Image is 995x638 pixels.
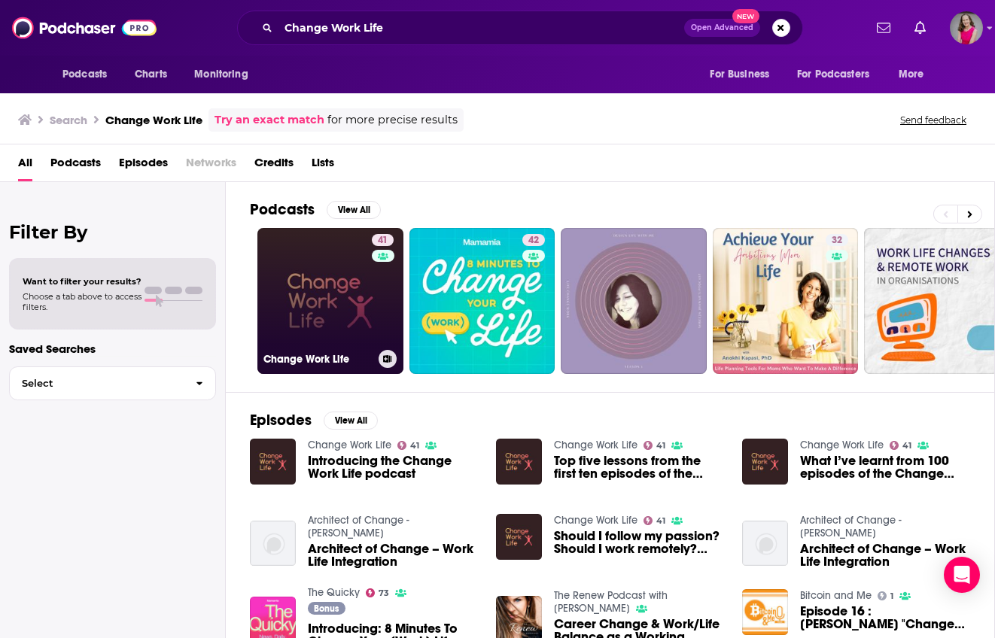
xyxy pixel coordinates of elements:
[250,521,296,567] a: Architect of Change – Work Life Integration
[186,150,236,181] span: Networks
[800,514,902,539] a: Architect of Change - Connie Whitman
[9,366,216,400] button: Select
[409,228,555,374] a: 42
[215,111,324,129] a: Try an exact match
[950,11,983,44] img: User Profile
[184,60,267,89] button: open menu
[787,60,891,89] button: open menu
[308,586,360,599] a: The Quicky
[800,589,872,602] a: Bitcoin and Me
[250,439,296,485] img: Introducing the Change Work Life podcast
[644,516,666,525] a: 41
[12,14,157,42] img: Podchaser - Follow, Share and Rate Podcasts
[944,557,980,593] div: Open Intercom Messenger
[713,228,859,374] a: 32
[656,518,665,524] span: 41
[902,442,911,449] span: 41
[656,442,665,449] span: 41
[194,64,248,85] span: Monitoring
[797,64,869,85] span: For Podcasters
[23,291,141,312] span: Choose a tab above to access filters.
[135,64,167,85] span: Charts
[379,590,389,597] span: 73
[644,441,666,450] a: 41
[308,514,409,539] a: Architect of Change - Connie Whitman
[9,342,216,356] p: Saved Searches
[105,113,202,127] h3: Change Work Life
[950,11,983,44] button: Show profile menu
[18,150,32,181] a: All
[312,150,334,181] a: Lists
[554,454,724,480] a: Top five lessons from the first ten episodes of the Change Work Life podcast - with Jeremy Cline
[890,593,893,600] span: 1
[62,64,107,85] span: Podcasts
[554,454,724,480] span: Top five lessons from the first ten episodes of the Change Work Life podcast - with [PERSON_NAME]
[888,60,943,89] button: open menu
[237,11,803,45] div: Search podcasts, credits, & more...
[257,228,403,374] a: 41Change Work Life
[50,113,87,127] h3: Search
[278,16,684,40] input: Search podcasts, credits, & more...
[800,605,970,630] a: Episode 16 : Jeremy Cline "Change Work Life"
[800,439,884,451] a: Change Work Life
[366,588,390,597] a: 73
[896,114,971,126] button: Send feedback
[554,439,637,451] a: Change Work Life
[250,200,381,219] a: PodcastsView All
[496,439,542,485] img: Top five lessons from the first ten episodes of the Change Work Life podcast - with Jeremy Cline
[742,589,788,635] img: Episode 16 : Jeremy Cline "Change Work Life"
[250,411,312,430] h2: Episodes
[800,542,970,568] a: Architect of Change – Work Life Integration
[742,521,788,567] a: Architect of Change – Work Life Integration
[397,441,420,450] a: 41
[742,439,788,485] img: What I’ve learnt from 100 episodes of the Change Work Life podcast - with Jeremy Cline
[871,15,896,41] a: Show notifications dropdown
[522,234,545,246] a: 42
[899,64,924,85] span: More
[732,9,759,23] span: New
[119,150,168,181] a: Episodes
[378,233,388,248] span: 41
[308,454,478,480] a: Introducing the Change Work Life podcast
[878,591,894,600] a: 1
[832,233,842,248] span: 32
[23,276,141,287] span: Want to filter your results?
[327,111,458,129] span: for more precise results
[50,150,101,181] a: Podcasts
[691,24,753,32] span: Open Advanced
[950,11,983,44] span: Logged in as AmyRasdal
[125,60,176,89] a: Charts
[314,604,339,613] span: Bonus
[800,454,970,480] a: What I’ve learnt from 100 episodes of the Change Work Life podcast - with Jeremy Cline
[410,442,419,449] span: 41
[554,530,724,555] a: Should I follow my passion? Should I work remotely? What do I tell my family? Ask Me Anything! - ...
[528,233,539,248] span: 42
[52,60,126,89] button: open menu
[327,201,381,219] button: View All
[800,454,970,480] span: What I’ve learnt from 100 episodes of the Change Work Life podcast - with [PERSON_NAME]
[308,542,478,568] a: Architect of Change – Work Life Integration
[324,412,378,430] button: View All
[308,439,391,451] a: Change Work Life
[699,60,788,89] button: open menu
[554,514,637,527] a: Change Work Life
[254,150,294,181] span: Credits
[9,221,216,243] h2: Filter By
[250,411,378,430] a: EpisodesView All
[684,19,760,37] button: Open AdvancedNew
[496,514,542,560] img: Should I follow my passion? Should I work remotely? What do I tell my family? Ask Me Anything! - ...
[250,200,315,219] h2: Podcasts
